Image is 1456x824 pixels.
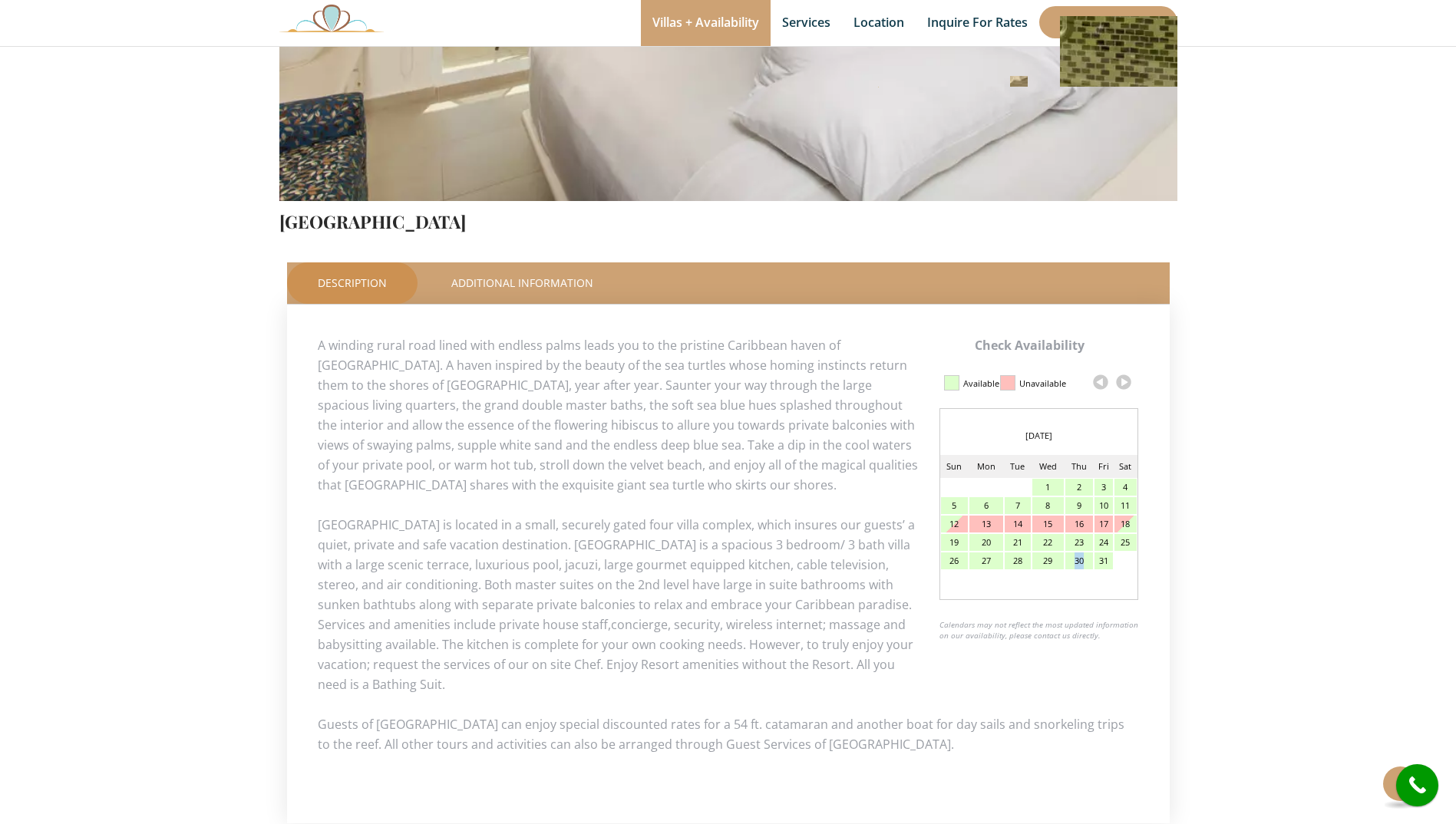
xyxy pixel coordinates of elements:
div: 19 [941,534,969,551]
div: 8 [1032,497,1064,514]
div: 18 [1114,516,1136,532]
div: 4 [1114,479,1136,496]
div: 17 [1094,516,1113,532]
div: 10 [1094,497,1113,514]
td: Sun [940,455,969,478]
td: Fri [1094,455,1114,478]
div: 11 [1114,497,1136,514]
div: 20 [969,534,1002,551]
i: call [1400,768,1435,803]
td: Mon [969,455,1003,478]
div: 31 [1094,552,1113,569]
div: 16 [1065,516,1093,532]
div: 25 [1114,534,1136,551]
div: 6 [969,497,1002,514]
p: A winding rural road lined with endless palms leads you to the pristine Caribbean haven of [GEOGR... [318,335,1139,495]
div: 29 [1032,552,1064,569]
td: Thu [1065,455,1094,478]
div: [DATE] [940,424,1137,447]
p: [GEOGRAPHIC_DATA] is located in a small, securely gated four villa complex, which insures our gue... [318,515,1139,694]
a: call [1396,764,1438,806]
div: 27 [969,552,1002,569]
p: Guests of [GEOGRAPHIC_DATA] can enjoy special discounted rates for a 54 ft. catamaran and another... [318,714,1139,754]
td: Sat [1114,455,1137,478]
div: 14 [1005,516,1031,532]
div: 24 [1094,534,1113,551]
div: 26 [941,552,969,569]
div: 28 [1005,552,1031,569]
div: 9 [1065,497,1093,514]
td: Tue [1004,455,1032,478]
div: 7 [1005,497,1031,514]
div: 12 [941,516,969,532]
div: 22 [1032,534,1064,551]
a: Additional Information [421,262,624,304]
a: Book Now [1039,6,1177,38]
img: Awesome Logo [279,4,384,32]
div: 1 [1032,479,1064,496]
div: 2 [1065,479,1093,496]
div: 13 [969,516,1002,532]
div: 5 [941,497,969,514]
div: 21 [1005,534,1031,551]
a: [GEOGRAPHIC_DATA] [279,209,466,233]
div: 3 [1094,479,1113,496]
div: 30 [1065,552,1093,569]
div: Unavailable [1019,371,1066,397]
a: Description [287,262,418,304]
div: 23 [1065,534,1093,551]
div: 15 [1032,516,1064,532]
div: Available [963,371,999,397]
td: Wed [1032,455,1065,478]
